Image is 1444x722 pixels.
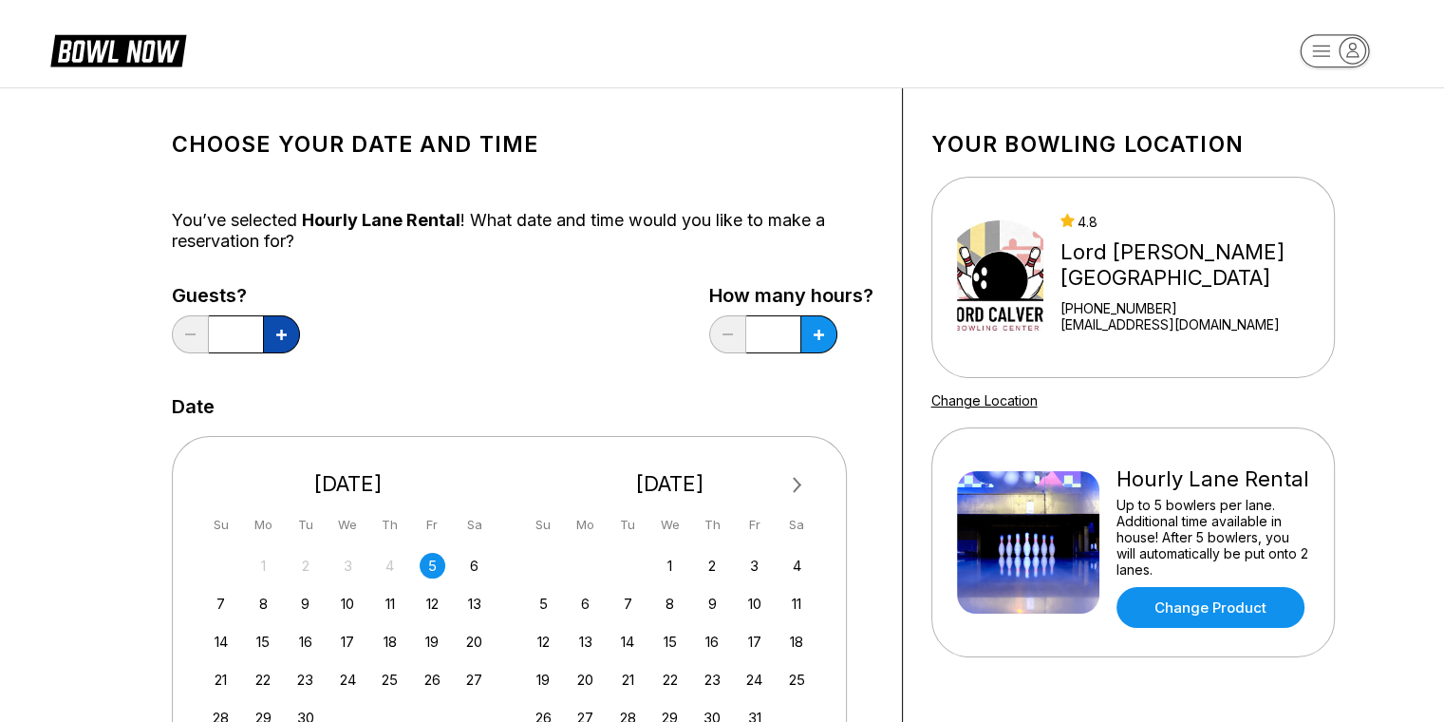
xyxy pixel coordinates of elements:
[208,629,234,655] div: Choose Sunday, September 14th, 2025
[709,285,873,306] label: How many hours?
[784,553,810,579] div: Choose Saturday, October 4th, 2025
[615,512,641,538] div: Tu
[572,591,598,617] div: Choose Monday, October 6th, 2025
[335,591,361,617] div: Choose Wednesday, September 10th, 2025
[784,629,810,655] div: Choose Saturday, October 18th, 2025
[292,629,318,655] div: Choose Tuesday, September 16th, 2025
[292,667,318,693] div: Choose Tuesday, September 23rd, 2025
[302,210,460,230] span: Hourly Lane Rental
[782,470,813,501] button: Next Month
[335,512,361,538] div: We
[292,553,318,579] div: Not available Tuesday, September 2nd, 2025
[572,629,598,655] div: Choose Monday, October 13th, 2025
[531,512,556,538] div: Su
[335,667,361,693] div: Choose Wednesday, September 24th, 2025
[208,591,234,617] div: Choose Sunday, September 7th, 2025
[377,512,403,538] div: Th
[461,553,487,579] div: Choose Saturday, September 6th, 2025
[1116,497,1309,578] div: Up to 5 bowlers per lane. Additional time available in house! After 5 bowlers, you will automatic...
[957,206,1044,349] img: Lord Calvert Bowling Center
[420,512,445,538] div: Fr
[523,471,817,497] div: [DATE]
[741,512,767,538] div: Fr
[172,396,215,417] label: Date
[657,667,683,693] div: Choose Wednesday, October 22nd, 2025
[700,591,725,617] div: Choose Thursday, October 9th, 2025
[201,471,496,497] div: [DATE]
[251,667,276,693] div: Choose Monday, September 22nd, 2025
[208,512,234,538] div: Su
[172,131,873,158] h1: Choose your Date and time
[377,629,403,655] div: Choose Thursday, September 18th, 2025
[377,591,403,617] div: Choose Thursday, September 11th, 2025
[251,591,276,617] div: Choose Monday, September 8th, 2025
[461,667,487,693] div: Choose Saturday, September 27th, 2025
[1116,587,1304,628] a: Change Product
[615,591,641,617] div: Choose Tuesday, October 7th, 2025
[1060,214,1325,230] div: 4.8
[420,667,445,693] div: Choose Friday, September 26th, 2025
[461,591,487,617] div: Choose Saturday, September 13th, 2025
[784,591,810,617] div: Choose Saturday, October 11th, 2025
[657,591,683,617] div: Choose Wednesday, October 8th, 2025
[420,591,445,617] div: Choose Friday, September 12th, 2025
[931,392,1038,408] a: Change Location
[657,553,683,579] div: Choose Wednesday, October 1st, 2025
[208,667,234,693] div: Choose Sunday, September 21st, 2025
[461,629,487,655] div: Choose Saturday, September 20th, 2025
[251,512,276,538] div: Mo
[741,667,767,693] div: Choose Friday, October 24th, 2025
[172,285,300,306] label: Guests?
[531,591,556,617] div: Choose Sunday, October 5th, 2025
[657,629,683,655] div: Choose Wednesday, October 15th, 2025
[1060,300,1325,316] div: [PHONE_NUMBER]
[615,629,641,655] div: Choose Tuesday, October 14th, 2025
[531,629,556,655] div: Choose Sunday, October 12th, 2025
[420,629,445,655] div: Choose Friday, September 19th, 2025
[1060,239,1325,291] div: Lord [PERSON_NAME][GEOGRAPHIC_DATA]
[700,553,725,579] div: Choose Thursday, October 2nd, 2025
[172,210,873,252] div: You’ve selected ! What date and time would you like to make a reservation for?
[531,667,556,693] div: Choose Sunday, October 19th, 2025
[461,512,487,538] div: Sa
[251,629,276,655] div: Choose Monday, September 15th, 2025
[377,667,403,693] div: Choose Thursday, September 25th, 2025
[1116,466,1309,492] div: Hourly Lane Rental
[700,512,725,538] div: Th
[420,553,445,579] div: Choose Friday, September 5th, 2025
[931,131,1335,158] h1: Your bowling location
[957,471,1099,614] img: Hourly Lane Rental
[700,667,725,693] div: Choose Thursday, October 23rd, 2025
[572,512,598,538] div: Mo
[657,512,683,538] div: We
[251,553,276,579] div: Not available Monday, September 1st, 2025
[377,553,403,579] div: Not available Thursday, September 4th, 2025
[741,591,767,617] div: Choose Friday, October 10th, 2025
[784,667,810,693] div: Choose Saturday, October 25th, 2025
[292,591,318,617] div: Choose Tuesday, September 9th, 2025
[572,667,598,693] div: Choose Monday, October 20th, 2025
[335,629,361,655] div: Choose Wednesday, September 17th, 2025
[292,512,318,538] div: Tu
[335,553,361,579] div: Not available Wednesday, September 3rd, 2025
[700,629,725,655] div: Choose Thursday, October 16th, 2025
[784,512,810,538] div: Sa
[615,667,641,693] div: Choose Tuesday, October 21st, 2025
[741,629,767,655] div: Choose Friday, October 17th, 2025
[741,553,767,579] div: Choose Friday, October 3rd, 2025
[1060,316,1325,332] a: [EMAIL_ADDRESS][DOMAIN_NAME]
